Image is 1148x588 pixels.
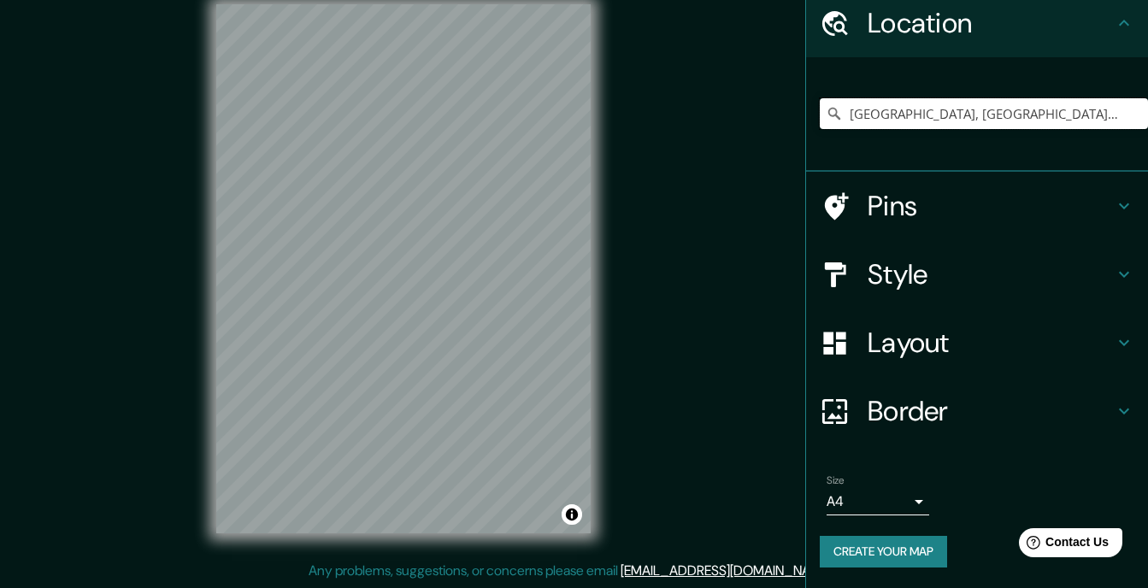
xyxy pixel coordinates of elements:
[868,257,1114,291] h4: Style
[868,6,1114,40] h4: Location
[820,536,947,567] button: Create your map
[868,189,1114,223] h4: Pins
[827,473,845,488] label: Size
[562,504,582,525] button: Toggle attribution
[806,240,1148,309] div: Style
[806,377,1148,445] div: Border
[309,561,834,581] p: Any problems, suggestions, or concerns please email .
[827,488,929,515] div: A4
[868,394,1114,428] h4: Border
[820,98,1148,129] input: Pick your city or area
[621,562,832,579] a: [EMAIL_ADDRESS][DOMAIN_NAME]
[996,521,1129,569] iframe: Help widget launcher
[806,309,1148,377] div: Layout
[216,4,591,533] canvas: Map
[806,172,1148,240] div: Pins
[868,326,1114,360] h4: Layout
